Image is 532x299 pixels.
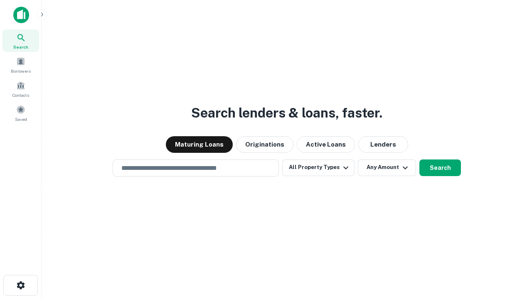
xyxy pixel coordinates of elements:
[15,116,27,123] span: Saved
[358,159,416,176] button: Any Amount
[13,7,29,23] img: capitalize-icon.png
[358,136,408,153] button: Lenders
[166,136,233,153] button: Maturing Loans
[2,102,39,124] a: Saved
[2,78,39,100] a: Contacts
[11,68,31,74] span: Borrowers
[490,233,532,272] iframe: Chat Widget
[2,54,39,76] a: Borrowers
[297,136,355,153] button: Active Loans
[191,103,382,123] h3: Search lenders & loans, faster.
[236,136,293,153] button: Originations
[12,92,29,98] span: Contacts
[13,44,28,50] span: Search
[2,29,39,52] a: Search
[419,159,461,176] button: Search
[282,159,355,176] button: All Property Types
